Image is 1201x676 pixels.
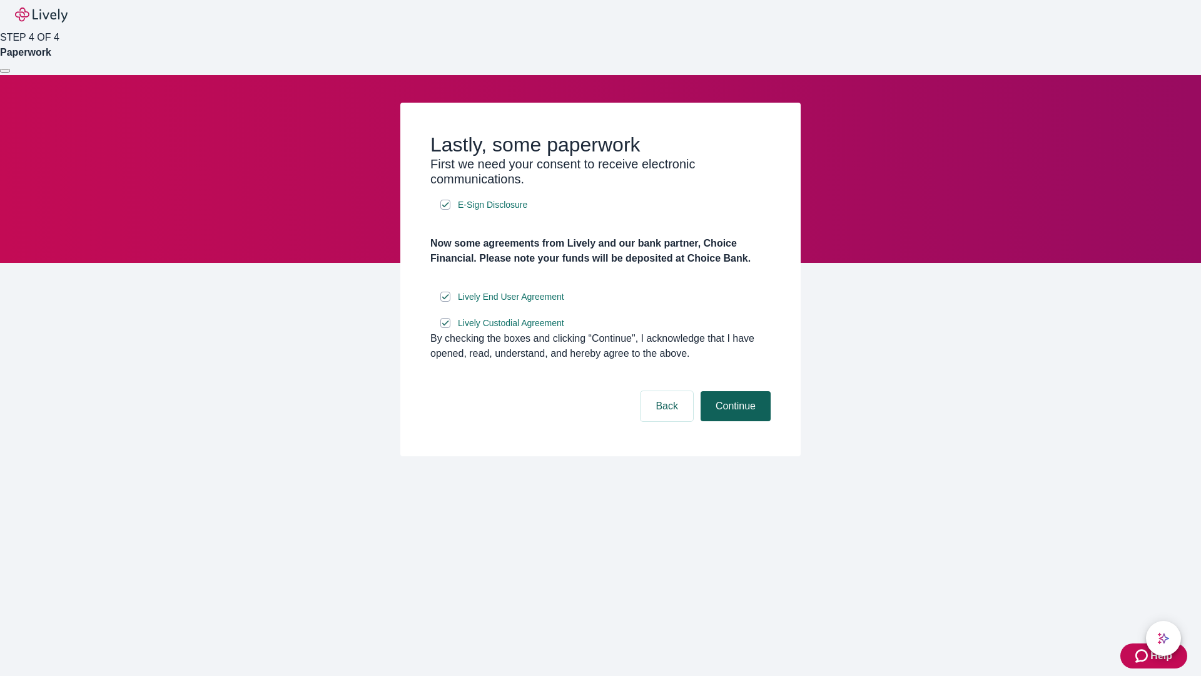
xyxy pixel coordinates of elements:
[430,236,771,266] h4: Now some agreements from Lively and our bank partner, Choice Financial. Please note your funds wi...
[701,391,771,421] button: Continue
[430,156,771,187] h3: First we need your consent to receive electronic communications.
[1146,621,1181,656] button: chat
[15,8,68,23] img: Lively
[455,315,567,331] a: e-sign disclosure document
[641,391,693,421] button: Back
[1150,648,1172,663] span: Help
[430,133,771,156] h2: Lastly, some paperwork
[455,197,530,213] a: e-sign disclosure document
[455,289,567,305] a: e-sign disclosure document
[1120,643,1187,668] button: Zendesk support iconHelp
[1157,632,1170,645] svg: Lively AI Assistant
[458,290,564,304] span: Lively End User Agreement
[458,317,564,330] span: Lively Custodial Agreement
[458,198,527,212] span: E-Sign Disclosure
[430,331,771,361] div: By checking the boxes and clicking “Continue", I acknowledge that I have opened, read, understand...
[1135,648,1150,663] svg: Zendesk support icon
